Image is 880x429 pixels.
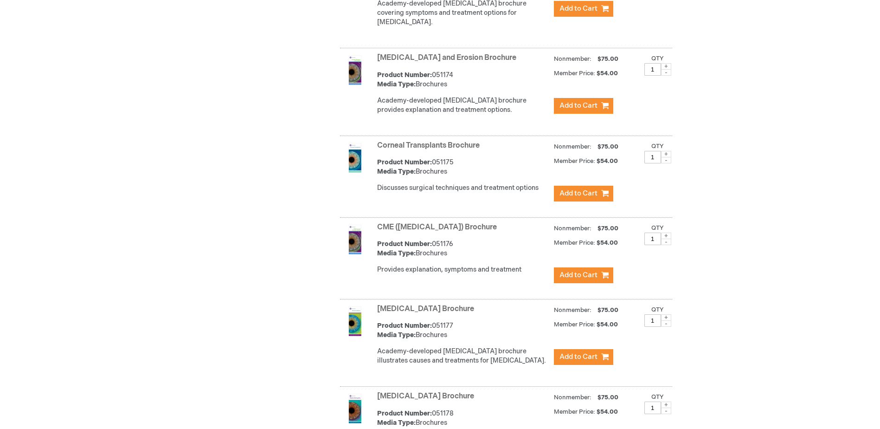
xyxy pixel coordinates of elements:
label: Qty [651,393,664,401]
a: [MEDICAL_DATA] Brochure [377,392,474,401]
strong: Nonmember: [554,223,591,234]
strong: Product Number: [377,322,432,330]
input: Qty [644,151,661,163]
button: Add to Cart [554,98,613,114]
span: $75.00 [596,306,620,314]
button: Add to Cart [554,186,613,201]
strong: Product Number: [377,409,432,417]
span: $54.00 [597,70,619,77]
span: $54.00 [597,408,619,416]
div: 051177 Brochures [377,321,549,340]
span: $75.00 [596,143,620,150]
a: [MEDICAL_DATA] and Erosion Brochure [377,53,516,62]
span: Add to Cart [559,352,597,361]
div: Discusses surgical techniques and treatment options [377,183,549,193]
strong: Nonmember: [554,53,591,65]
button: Add to Cart [554,349,613,365]
span: $75.00 [596,55,620,63]
input: Qty [644,314,661,327]
label: Qty [651,224,664,232]
strong: Member Price: [554,408,595,416]
div: Provides explanation, symptoms and treatment [377,265,549,274]
strong: Product Number: [377,71,432,79]
img: CME (Cystoid Macular Edema) Brochure [340,225,370,254]
strong: Member Price: [554,157,595,165]
strong: Member Price: [554,239,595,247]
img: Corneal Abrasion and Erosion Brochure [340,55,370,85]
div: 051174 Brochures [377,71,549,89]
label: Qty [651,143,664,150]
a: [MEDICAL_DATA] Brochure [377,305,474,313]
div: 051175 Brochures [377,158,549,176]
span: $75.00 [596,225,620,232]
button: Add to Cart [554,267,613,283]
img: Detached Retina Brochure [340,306,370,336]
div: Academy-developed [MEDICAL_DATA] brochure provides explanation and treatment options. [377,96,549,115]
input: Qty [644,233,661,245]
input: Qty [644,402,661,414]
span: $54.00 [597,157,619,165]
strong: Media Type: [377,331,416,339]
strong: Nonmember: [554,141,591,153]
span: $54.00 [597,321,619,328]
div: 051178 Brochures [377,409,549,428]
a: CME ([MEDICAL_DATA]) Brochure [377,223,497,232]
img: Corneal Transplants Brochure [340,143,370,173]
span: Add to Cart [559,4,597,13]
img: Diabetic Retinopathy Brochure [340,394,370,423]
span: Add to Cart [559,271,597,279]
div: Academy-developed [MEDICAL_DATA] brochure illustrates causes and treatments for [MEDICAL_DATA]. [377,347,549,365]
strong: Nonmember: [554,305,591,316]
button: Add to Cart [554,1,613,17]
span: $75.00 [596,394,620,401]
span: Add to Cart [559,189,597,198]
strong: Media Type: [377,419,416,427]
div: 051176 Brochures [377,240,549,258]
span: Add to Cart [559,101,597,110]
label: Qty [651,306,664,313]
label: Qty [651,55,664,62]
strong: Media Type: [377,168,416,175]
strong: Media Type: [377,249,416,257]
span: $54.00 [597,239,619,247]
strong: Media Type: [377,80,416,88]
a: Corneal Transplants Brochure [377,141,480,150]
strong: Product Number: [377,240,432,248]
input: Qty [644,63,661,76]
strong: Product Number: [377,158,432,166]
strong: Member Price: [554,70,595,77]
strong: Nonmember: [554,392,591,403]
strong: Member Price: [554,321,595,328]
